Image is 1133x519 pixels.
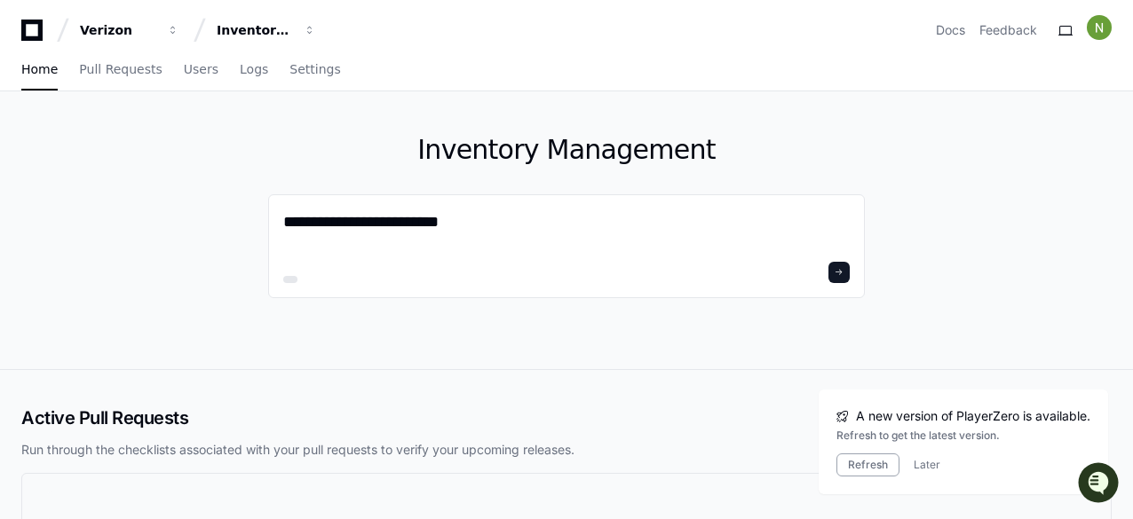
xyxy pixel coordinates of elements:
span: A new version of PlayerZero is available. [856,407,1090,425]
div: Start new chat [60,132,291,150]
div: Refresh to get the latest version. [836,429,1090,443]
a: Pull Requests [79,50,162,90]
div: Welcome [18,71,323,99]
a: Users [184,50,218,90]
img: 1756235613930-3d25f9e4-fa56-45dd-b3ad-e072dfbd1548 [18,132,50,164]
button: Start new chat [302,138,323,159]
button: Inventory Management [210,14,323,46]
div: We're offline, but we'll be back soon! [60,150,257,164]
iframe: Open customer support [1076,460,1124,508]
a: Logs [240,50,268,90]
a: Docs [936,21,965,39]
div: Inventory Management [217,21,293,39]
img: ACg8ocIiWXJC7lEGJNqNt4FHmPVymFM05ITMeS-frqobA_m8IZ6TxA=s96-c [1087,15,1112,40]
img: PlayerZero [18,18,53,53]
button: Verizon [73,14,186,46]
span: Users [184,64,218,75]
a: Home [21,50,58,90]
h2: Active Pull Requests [21,405,1112,430]
p: Run through the checklists associated with your pull requests to verify your upcoming releases. [21,441,1112,459]
button: Later [914,458,940,472]
span: Home [21,64,58,75]
button: Feedback [979,21,1037,39]
span: Pylon [177,186,215,200]
div: Verizon [80,21,156,39]
a: Powered byPylon [125,185,215,200]
span: Logs [240,64,268,75]
h1: Inventory Management [268,134,865,166]
a: Settings [289,50,340,90]
span: Pull Requests [79,64,162,75]
span: Settings [289,64,340,75]
button: Refresh [836,453,899,476]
